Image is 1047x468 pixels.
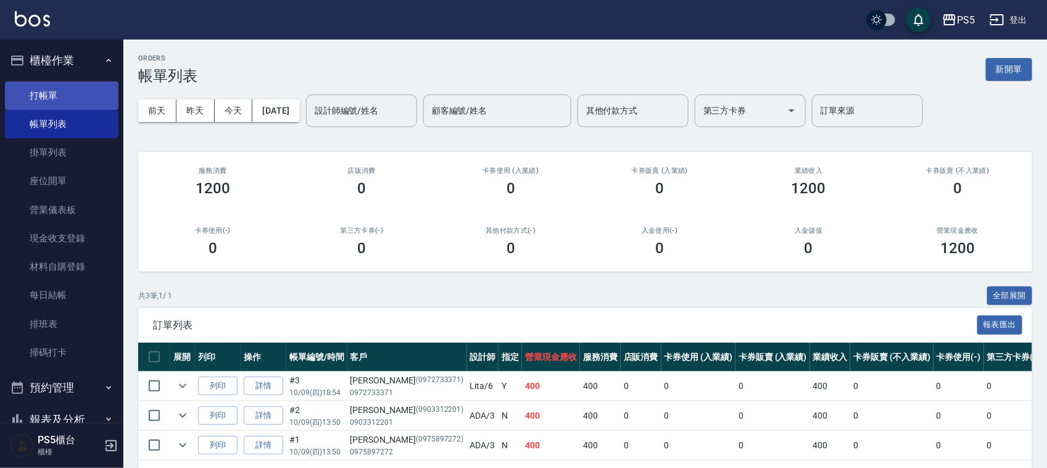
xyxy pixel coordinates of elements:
p: 0903312201 [350,417,464,428]
th: 展開 [170,343,195,372]
h2: 卡券使用(-) [153,227,273,235]
td: 0 [850,372,933,401]
a: 詳情 [244,406,283,425]
td: 0 [621,431,661,460]
h3: 1200 [940,240,975,257]
td: 400 [810,401,851,430]
h2: 卡券販賣 (入業績) [600,167,720,175]
th: 客戶 [347,343,467,372]
button: 全部展開 [987,286,1033,306]
a: 掃碼打卡 [5,338,118,367]
p: (0903312201) [416,404,464,417]
td: 0 [984,372,1043,401]
h3: 0 [655,180,664,197]
td: 0 [661,401,736,430]
th: 設計師 [467,343,499,372]
th: 操作 [241,343,286,372]
td: ADA /3 [467,431,499,460]
a: 材料自購登錄 [5,253,118,281]
th: 卡券使用 (入業績) [661,343,736,372]
p: 共 3 筆, 1 / 1 [138,290,172,301]
button: PS5 [937,7,980,33]
td: 0 [850,431,933,460]
td: #2 [286,401,347,430]
a: 營業儀表板 [5,196,118,224]
td: #1 [286,431,347,460]
td: 400 [580,431,621,460]
a: 現金收支登錄 [5,224,118,253]
h2: 卡券使用 (入業績) [451,167,571,175]
td: 0 [735,431,810,460]
button: 新開單 [986,58,1032,81]
h2: 卡券販賣 (不入業績) [898,167,1018,175]
button: 櫃檯作業 [5,44,118,77]
th: 卡券販賣 (不入業績) [850,343,933,372]
a: 排班表 [5,310,118,338]
td: N [499,401,522,430]
td: 0 [984,401,1043,430]
td: 0 [621,372,661,401]
td: 400 [522,431,580,460]
button: 昨天 [176,99,215,122]
th: 營業現金應收 [522,343,580,372]
td: 0 [933,372,984,401]
td: 0 [735,372,810,401]
p: (0975897272) [416,433,464,446]
th: 列印 [195,343,241,372]
h3: 0 [655,240,664,257]
div: [PERSON_NAME] [350,404,464,417]
td: 0 [933,401,984,430]
button: 報表匯出 [977,315,1023,335]
button: 預約管理 [5,372,118,404]
td: 0 [735,401,810,430]
div: PS5 [957,12,975,28]
td: 0 [661,372,736,401]
div: [PERSON_NAME] [350,433,464,446]
h3: 0 [209,240,217,257]
img: Logo [15,11,50,27]
th: 卡券販賣 (入業績) [735,343,810,372]
td: 400 [810,431,851,460]
th: 指定 [499,343,522,372]
button: expand row [173,436,192,454]
td: 0 [661,431,736,460]
th: 店販消費 [621,343,661,372]
div: [PERSON_NAME] [350,374,464,387]
td: 0 [933,431,984,460]
a: 報表匯出 [977,319,1023,330]
h3: 0 [357,180,366,197]
h3: 0 [953,180,962,197]
th: 帳單編號/時間 [286,343,347,372]
a: 詳情 [244,377,283,396]
h3: 1200 [196,180,230,197]
p: 櫃檯 [38,446,101,458]
h2: 第三方卡券(-) [302,227,422,235]
p: 10/09 (四) 18:54 [289,387,344,398]
td: 400 [522,372,580,401]
button: 今天 [215,99,253,122]
p: 10/09 (四) 13:50 [289,417,344,428]
td: Y [499,372,522,401]
h2: 入金儲值 [749,227,869,235]
button: 報表及分析 [5,404,118,436]
button: 列印 [198,377,238,396]
td: 400 [580,401,621,430]
h2: 入金使用(-) [600,227,720,235]
h3: 1200 [792,180,826,197]
h2: 營業現金應收 [898,227,1018,235]
td: 0 [984,431,1043,460]
span: 訂單列表 [153,319,977,332]
button: 登出 [985,9,1032,31]
button: 列印 [198,406,238,425]
button: 列印 [198,436,238,455]
button: Open [782,101,801,120]
h3: 0 [507,180,515,197]
a: 新開單 [986,63,1032,75]
td: Lita /6 [467,372,499,401]
h3: 0 [507,240,515,257]
h2: 業績收入 [749,167,869,175]
h3: 服務消費 [153,167,273,175]
h2: 店販消費 [302,167,422,175]
h2: 其他付款方式(-) [451,227,571,235]
th: 服務消費 [580,343,621,372]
